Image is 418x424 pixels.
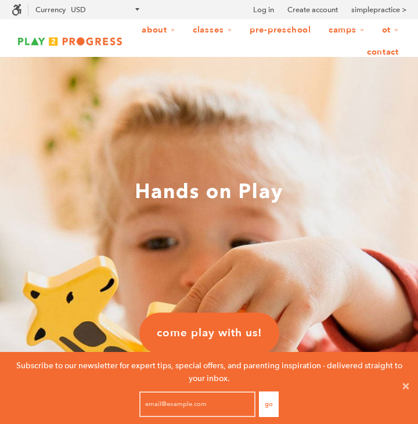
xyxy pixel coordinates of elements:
p: Subscribe to our newsletter for expert tips, special offers, and parenting inspiration - delivere... [15,359,403,385]
a: come play with us! [139,313,279,354]
a: Create account [287,4,338,16]
a: Log in [253,4,274,16]
a: Classes [185,19,240,41]
input: email@example.com [139,391,255,417]
a: simplepractice > [351,4,406,16]
img: Play2Progress logo [12,35,128,48]
label: Currency [35,5,66,14]
a: OT [374,19,407,41]
a: Pre-Preschool [242,19,319,41]
a: About [134,19,183,41]
a: Contact [359,41,406,63]
button: Go [259,391,279,417]
span: come play with us! [157,326,262,341]
a: Camps [321,19,372,41]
